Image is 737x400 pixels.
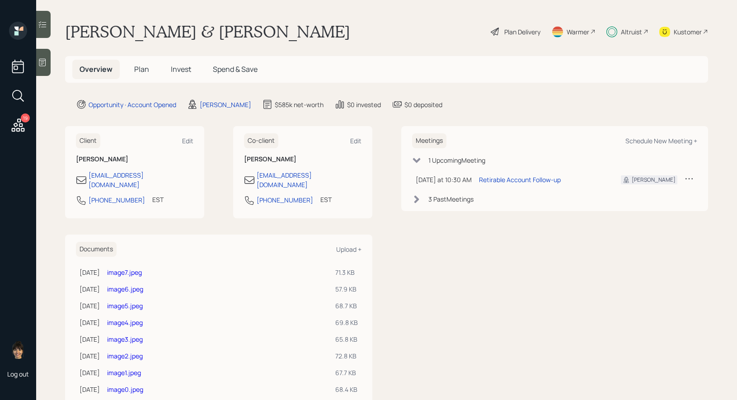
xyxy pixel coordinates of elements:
span: Plan [134,64,149,74]
a: image4.jpeg [107,318,143,327]
div: [PERSON_NAME] [200,100,251,109]
div: [DATE] at 10:30 AM [416,175,472,184]
h6: Documents [76,242,117,257]
div: Opportunity · Account Opened [89,100,176,109]
div: [DATE] [80,351,100,361]
div: EST [320,195,332,204]
div: 71.3 KB [335,268,358,277]
div: Edit [182,136,193,145]
h6: [PERSON_NAME] [244,155,361,163]
div: Warmer [567,27,589,37]
div: $0 invested [347,100,381,109]
div: [EMAIL_ADDRESS][DOMAIN_NAME] [257,170,361,189]
div: 69.8 KB [335,318,358,327]
div: [PHONE_NUMBER] [89,195,145,205]
h6: Meetings [412,133,446,148]
div: 3 Past Meeting s [428,194,474,204]
a: image3.jpeg [107,335,143,344]
div: [DATE] [80,268,100,277]
div: [PERSON_NAME] [632,176,676,184]
div: 68.7 KB [335,301,358,311]
a: image6.jpeg [107,285,143,293]
a: image7.jpeg [107,268,142,277]
a: image1.jpeg [107,368,141,377]
div: [DATE] [80,368,100,377]
span: Spend & Save [213,64,258,74]
div: Schedule New Meeting + [625,136,697,145]
div: [DATE] [80,301,100,311]
div: [DATE] [80,284,100,294]
div: [DATE] [80,385,100,394]
div: Kustomer [674,27,702,37]
div: 19 [21,113,30,122]
div: 1 Upcoming Meeting [428,155,485,165]
img: treva-nostdahl-headshot.png [9,341,27,359]
div: Edit [350,136,361,145]
a: image0.jpeg [107,385,143,394]
div: 57.9 KB [335,284,358,294]
div: Altruist [621,27,642,37]
div: Log out [7,370,29,378]
h6: [PERSON_NAME] [76,155,193,163]
a: image2.jpeg [107,352,143,360]
h6: Co-client [244,133,278,148]
span: Invest [171,64,191,74]
div: 67.7 KB [335,368,358,377]
div: Retirable Account Follow-up [479,175,561,184]
div: 72.8 KB [335,351,358,361]
div: Plan Delivery [504,27,540,37]
div: [DATE] [80,318,100,327]
div: [DATE] [80,334,100,344]
div: $585k net-worth [275,100,324,109]
h6: Client [76,133,100,148]
div: [EMAIL_ADDRESS][DOMAIN_NAME] [89,170,193,189]
div: $0 deposited [404,100,442,109]
a: image5.jpeg [107,301,143,310]
div: 65.8 KB [335,334,358,344]
h1: [PERSON_NAME] & [PERSON_NAME] [65,22,350,42]
div: EST [152,195,164,204]
span: Overview [80,64,113,74]
div: Upload + [336,245,361,254]
div: 68.4 KB [335,385,358,394]
div: [PHONE_NUMBER] [257,195,313,205]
